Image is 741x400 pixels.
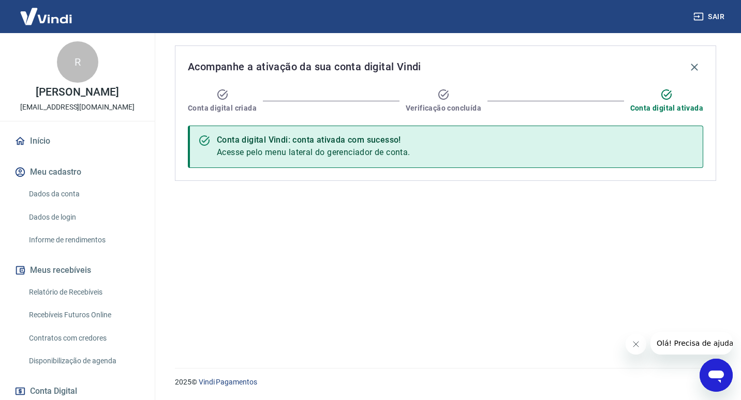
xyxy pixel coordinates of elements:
[25,183,142,205] a: Dados da conta
[406,103,481,113] span: Verificação concluída
[691,7,729,26] button: Sair
[57,41,98,83] div: R
[217,134,410,146] div: Conta digital Vindi: conta ativada com sucesso!
[700,359,733,392] iframe: Botão para abrir a janela de mensagens
[12,1,80,32] img: Vindi
[188,103,257,113] span: Conta digital criada
[25,282,142,303] a: Relatório de Recebíveis
[626,334,646,355] iframe: Fechar mensagem
[6,7,87,16] span: Olá! Precisa de ajuda?
[188,58,421,75] span: Acompanhe a ativação da sua conta digital Vindi
[12,130,142,152] a: Início
[12,259,142,282] button: Meus recebíveis
[25,328,142,349] a: Contratos com credores
[650,332,733,355] iframe: Mensagem da empresa
[12,161,142,183] button: Meu cadastro
[25,207,142,228] a: Dados de login
[25,304,142,326] a: Recebíveis Futuros Online
[630,103,703,113] span: Conta digital ativada
[20,102,135,113] p: [EMAIL_ADDRESS][DOMAIN_NAME]
[199,378,257,386] a: Vindi Pagamentos
[217,147,410,157] span: Acesse pelo menu lateral do gerenciador de conta.
[25,229,142,251] a: Informe de rendimentos
[36,87,118,98] p: [PERSON_NAME]
[25,350,142,372] a: Disponibilização de agenda
[175,377,716,388] p: 2025 ©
